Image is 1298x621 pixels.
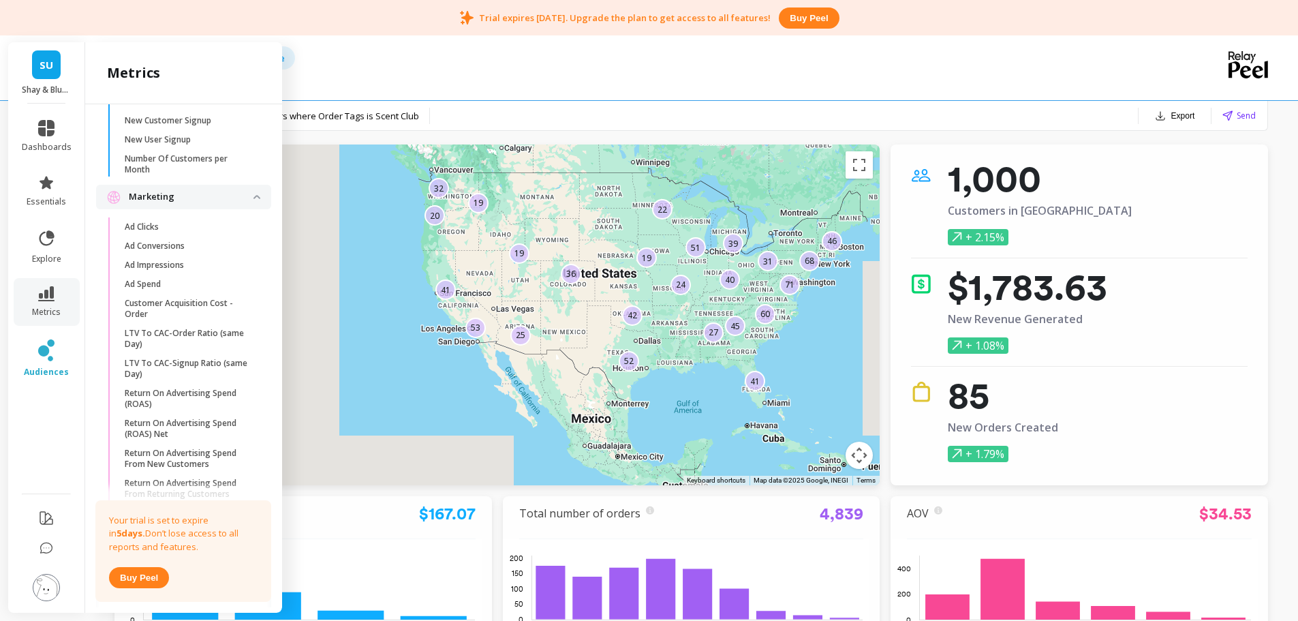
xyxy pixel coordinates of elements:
p: Ad Clicks [125,222,159,232]
p: Ad Impressions [125,260,184,271]
p: Return On Advertising Spend From Returning Customers [125,478,255,500]
p: Shay & Blue USA [22,85,72,95]
p: 40 [725,274,735,286]
p: Customers in [GEOGRAPHIC_DATA] [948,205,1132,217]
p: 71 [784,279,794,290]
p: + 1.79% [948,446,1008,462]
p: 25 [516,329,525,341]
h2: metrics [107,63,160,82]
a: AOV [907,506,929,521]
p: 41 [750,376,760,387]
p: LTV To CAC-Signup Ratio (same Day) [125,358,255,380]
p: 45 [730,320,740,332]
p: Marketing [129,190,253,204]
p: New User Signup [125,134,191,145]
p: 31 [762,256,772,267]
span: Orders where Order Tags is Scent Club [258,110,419,122]
p: 19 [641,252,651,264]
p: 39 [728,238,738,249]
p: + 2.15% [948,229,1008,245]
p: New Customer Signup [125,115,211,126]
p: 41 [441,284,450,296]
button: Send [1222,109,1256,122]
p: Ad Spend [125,279,161,290]
a: Total number of orders [519,506,640,521]
p: 46 [826,235,836,247]
p: LTV To CAC-Order Ratio (same Day) [125,328,255,350]
img: navigation item icon [107,190,121,204]
span: Send [1237,109,1256,122]
span: Map data ©2025 Google, INEGI [754,476,848,484]
span: essentials [27,196,66,207]
p: 20 [430,210,439,222]
a: 4,839 [820,504,863,524]
p: 19 [474,197,483,209]
p: New Revenue Generated [948,313,1107,325]
p: 27 [709,327,718,338]
span: metrics [32,307,61,318]
a: Terms (opens in new tab) [856,476,876,484]
p: Ad Conversions [125,241,185,252]
p: 42 [628,309,637,321]
span: SU [40,57,53,73]
span: explore [32,254,61,264]
p: 60 [760,308,770,320]
button: Buy peel [779,7,839,29]
span: dashboards [22,142,72,153]
p: Trial expires [DATE]. Upgrade the plan to get access to all features! [479,12,771,24]
strong: 5 days. [117,527,145,539]
p: 52 [624,355,634,367]
button: Buy peel [109,567,169,588]
img: icon [911,273,931,294]
p: 68 [805,255,814,267]
p: 22 [658,204,667,215]
button: Keyboard shortcuts [687,476,745,485]
span: audiences [24,367,69,378]
p: Return On Advertising Spend From New Customers [125,448,255,470]
button: Toggle fullscreen view [846,151,873,179]
a: $34.53 [1199,504,1252,524]
p: 53 [471,322,480,333]
p: New Orders Created [948,421,1058,434]
p: $1,783.63 [948,273,1107,301]
img: icon [911,165,931,185]
p: 85 [948,382,1058,409]
button: Map camera controls [846,442,873,469]
p: Return On Advertising Spend (ROAS) Net [125,418,255,440]
a: $167.07 [419,504,476,524]
p: Return On Advertising Spend (ROAS) [125,388,255,410]
p: Number Of Customers per Month [125,153,255,175]
img: down caret icon [253,195,260,199]
p: 51 [691,242,700,254]
p: 36 [566,268,575,279]
img: icon [911,382,931,402]
p: Your trial is set to expire in Don’t lose access to all reports and features. [109,514,258,554]
p: Customer Acquisition Cost - Order [125,298,255,320]
button: Export [1149,106,1201,125]
p: 1,000 [948,165,1132,192]
p: 19 [514,247,523,259]
img: down caret icon [253,599,260,603]
p: + 1.08% [948,337,1008,354]
p: 24 [676,279,685,290]
p: 32 [434,183,444,194]
img: profile picture [33,574,60,601]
